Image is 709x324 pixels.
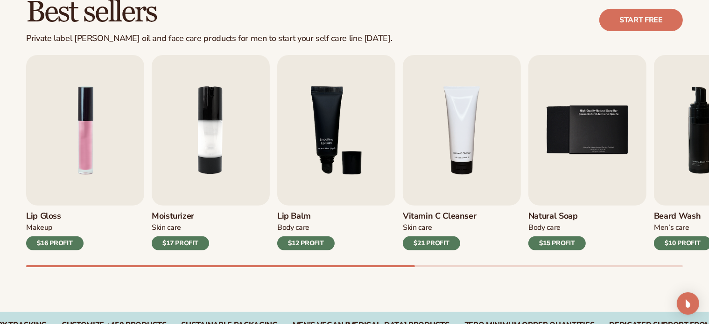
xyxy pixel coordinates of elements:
a: Start free [599,9,683,31]
div: $17 PROFIT [152,236,209,250]
div: $16 PROFIT [26,236,84,250]
a: 3 / 9 [277,55,395,250]
a: 1 / 9 [26,55,144,250]
h3: Lip Balm [277,211,335,221]
div: Makeup [26,223,84,233]
h3: Vitamin C Cleanser [403,211,477,221]
a: 5 / 9 [528,55,646,250]
div: Skin Care [403,223,477,233]
div: Open Intercom Messenger [677,292,699,315]
h3: Natural Soap [528,211,586,221]
h3: Lip Gloss [26,211,84,221]
div: Body Care [528,223,586,233]
a: 2 / 9 [152,55,270,250]
div: Private label [PERSON_NAME] oil and face care products for men to start your self care line [DATE]. [26,34,392,44]
div: $21 PROFIT [403,236,460,250]
h3: Moisturizer [152,211,209,221]
div: Body Care [277,223,335,233]
div: $12 PROFIT [277,236,335,250]
div: Skin Care [152,223,209,233]
div: $15 PROFIT [528,236,586,250]
a: 4 / 9 [403,55,521,250]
